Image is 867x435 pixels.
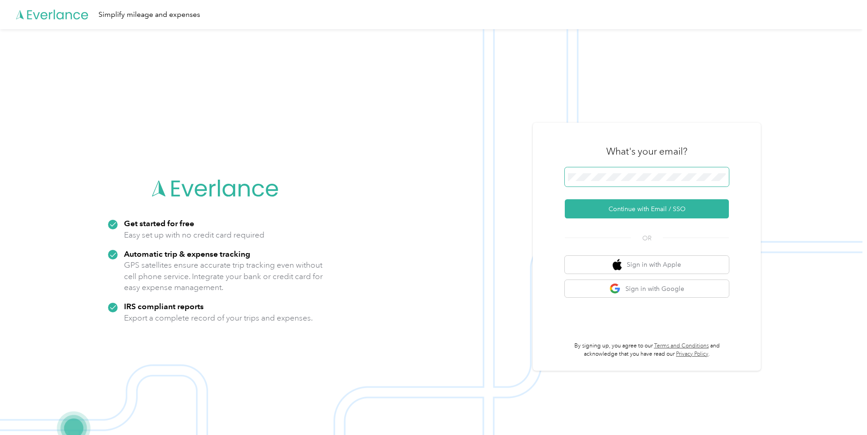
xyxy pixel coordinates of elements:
img: apple logo [613,259,622,270]
p: Easy set up with no credit card required [124,229,264,241]
a: Terms and Conditions [654,342,709,349]
button: apple logoSign in with Apple [565,256,729,274]
button: google logoSign in with Google [565,280,729,298]
p: Export a complete record of your trips and expenses. [124,312,313,324]
strong: IRS compliant reports [124,301,204,311]
div: Simplify mileage and expenses [98,9,200,21]
a: Privacy Policy [676,351,708,357]
strong: Automatic trip & expense tracking [124,249,250,259]
p: GPS satellites ensure accurate trip tracking even without cell phone service. Integrate your bank... [124,259,323,293]
strong: Get started for free [124,218,194,228]
span: OR [631,233,663,243]
img: google logo [609,283,621,295]
h3: What's your email? [606,145,687,158]
p: By signing up, you agree to our and acknowledge that you have read our . [565,342,729,358]
button: Continue with Email / SSO [565,199,729,218]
